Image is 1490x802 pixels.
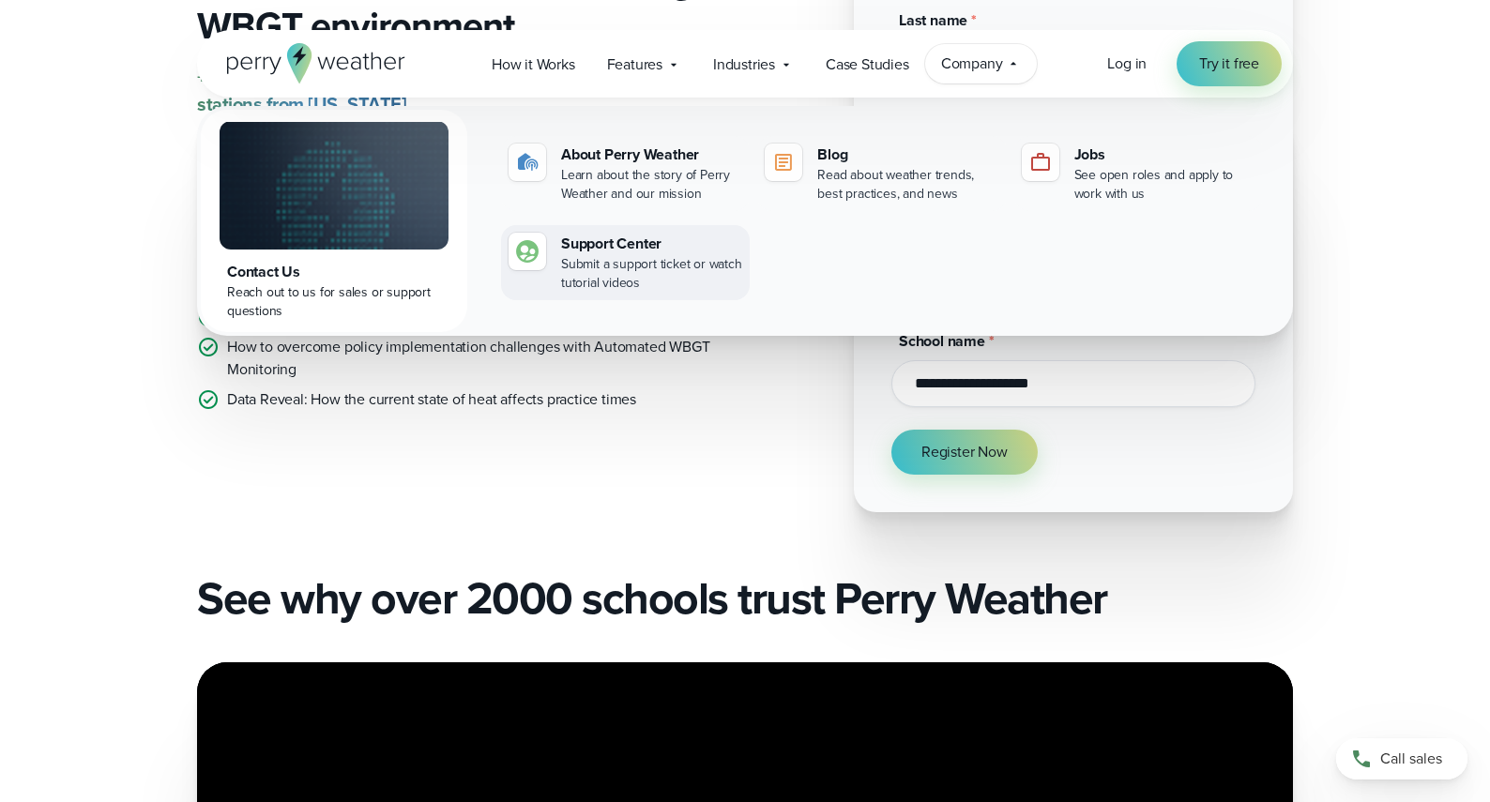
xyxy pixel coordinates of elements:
p: How to overcome policy implementation challenges with Automated WBGT Monitoring [227,336,730,381]
div: Support Center [561,233,742,255]
span: Try it free [1199,53,1259,75]
img: about-icon.svg [516,151,539,174]
a: How it Works [476,45,591,83]
span: Case Studies [826,53,909,76]
span: Call sales [1380,748,1442,770]
span: Last name [899,9,967,31]
a: Log in [1107,53,1147,75]
span: Register Now [921,441,1008,463]
a: Try it free [1177,41,1282,86]
div: Jobs [1074,144,1255,166]
div: Submit a support ticket or watch tutorial videos [561,255,742,293]
a: Call sales [1336,738,1467,779]
div: See open roles and apply to work with us [1074,166,1255,204]
div: Reach out to us for sales or support questions [227,283,441,321]
a: Jobs See open roles and apply to work with us [1014,136,1263,211]
div: About Perry Weather [561,144,742,166]
span: Log in [1107,53,1147,74]
span: Features [607,53,662,76]
span: How it Works [492,53,575,76]
div: Contact Us [227,261,441,283]
img: blog-icon.svg [772,151,795,174]
a: Blog Read about weather trends, best practices, and news [757,136,1006,211]
a: About Perry Weather Learn about the story of Perry Weather and our mission [501,136,750,211]
a: Support Center Submit a support ticket or watch tutorial videos [501,225,750,300]
span: School name [899,330,985,352]
span: Industries [713,53,775,76]
img: jobs-icon-1.svg [1029,151,1052,174]
span: Company [941,53,1003,75]
img: contact-icon.svg [516,240,539,263]
div: Learn about the story of Perry Weather and our mission [561,166,742,204]
a: Case Studies [810,45,925,83]
button: Register Now [891,430,1038,475]
div: Blog [817,144,998,166]
a: Contact Us Reach out to us for sales or support questions [201,110,467,332]
p: Data Reveal: How the current state of heat affects practice times [227,388,636,411]
div: Read about weather trends, best practices, and news [817,166,998,204]
h2: See why over 2000 schools trust Perry Weather [197,572,1293,625]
